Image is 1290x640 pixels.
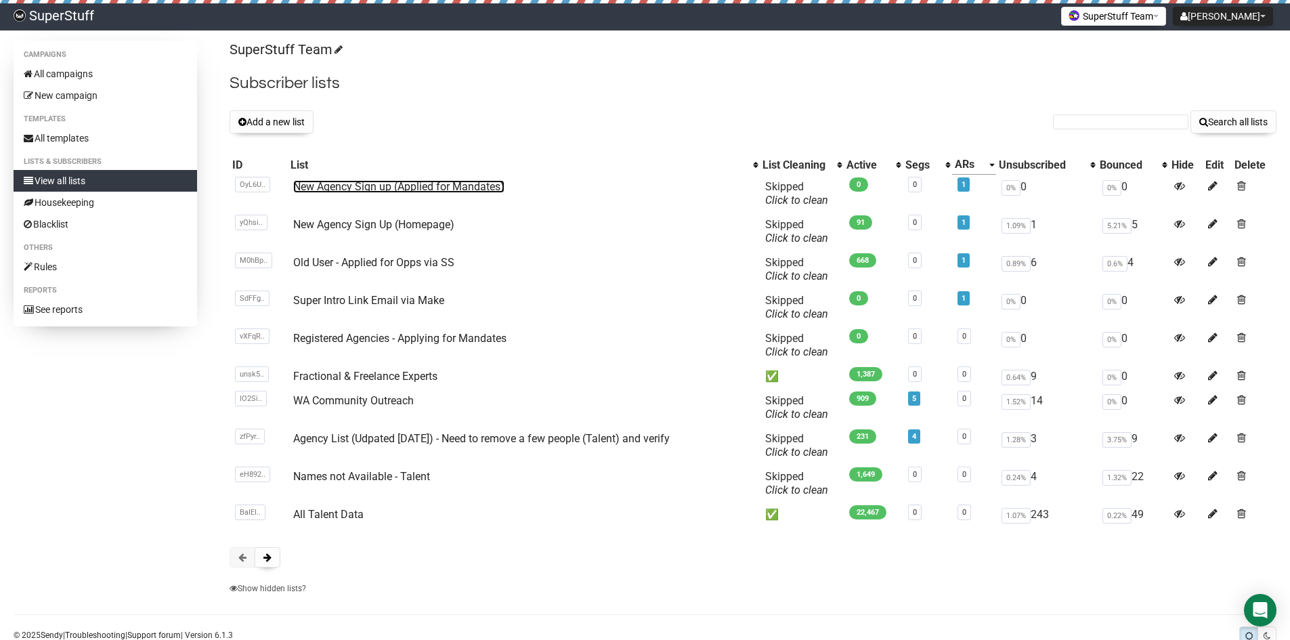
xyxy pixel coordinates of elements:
a: Blacklist [14,213,197,235]
td: 1 [996,213,1098,251]
th: ID: No sort applied, sorting is disabled [230,155,288,175]
img: favicons [1069,10,1079,21]
td: 22 [1097,465,1169,503]
span: 0.6% [1102,256,1127,272]
div: Bounced [1100,158,1155,172]
th: List: No sort applied, activate to apply an ascending sort [288,155,760,175]
span: 0% [1102,332,1121,347]
a: All Talent Data [293,508,364,521]
th: ARs: Descending sort applied, activate to remove the sort [952,155,996,175]
button: Search all lists [1190,110,1276,133]
button: [PERSON_NAME] [1173,7,1273,26]
span: 91 [849,215,872,230]
a: Old User - Applied for Opps via SS [293,256,454,269]
a: 1 [962,294,966,303]
a: View all lists [14,170,197,192]
span: Skipped [765,294,828,320]
span: yQhsi.. [235,215,267,230]
span: Skipped [765,218,828,244]
a: New campaign [14,85,197,106]
span: Skipped [765,256,828,282]
span: 0 [849,329,868,343]
div: List Cleaning [762,158,830,172]
span: Skipped [765,470,828,496]
span: 3.75% [1102,432,1132,448]
a: 1 [962,256,966,265]
span: 909 [849,391,876,406]
a: 0 [913,218,917,227]
td: 5 [1097,213,1169,251]
span: 0% [1102,394,1121,410]
span: BaIEI.. [235,505,265,520]
div: Unsubscribed [999,158,1084,172]
a: Names not Available - Talent [293,470,430,483]
th: List Cleaning: No sort applied, activate to apply an ascending sort [760,155,844,175]
a: Click to clean [765,307,828,320]
h2: Subscriber lists [230,71,1276,95]
span: 1.28% [1002,432,1031,448]
a: 0 [962,394,966,403]
span: unsk5.. [235,366,269,382]
a: 0 [962,370,966,379]
a: All campaigns [14,63,197,85]
span: 1.52% [1002,394,1031,410]
td: 14 [996,389,1098,427]
a: 0 [913,180,917,189]
a: Click to clean [765,232,828,244]
a: Click to clean [765,194,828,207]
span: Skipped [765,180,828,207]
a: Fractional & Freelance Experts [293,370,437,383]
span: 0.24% [1002,470,1031,486]
a: WA Community Outreach [293,394,414,407]
td: ✅ [760,364,844,389]
td: 0 [1097,175,1169,213]
div: ID [232,158,286,172]
li: Campaigns [14,47,197,63]
button: Add a new list [230,110,314,133]
td: 0 [1097,389,1169,427]
a: New Agency Sign Up (Homepage) [293,218,454,231]
a: SuperStuff Team [230,41,341,58]
span: 1,387 [849,367,882,381]
span: zfPyr.. [235,429,265,444]
a: 0 [962,432,966,441]
a: Click to clean [765,408,828,421]
td: 243 [996,503,1098,527]
th: Hide: No sort applied, sorting is disabled [1169,155,1203,175]
span: 0.22% [1102,508,1132,524]
span: 0% [1102,294,1121,310]
a: 4 [912,432,916,441]
a: Show hidden lists? [230,584,306,593]
th: Edit: No sort applied, sorting is disabled [1203,155,1232,175]
span: OyL6U.. [235,177,270,192]
span: 22,467 [849,505,886,519]
a: Click to clean [765,270,828,282]
a: 0 [913,370,917,379]
div: Hide [1171,158,1200,172]
a: 0 [913,294,917,303]
td: 0 [996,289,1098,326]
th: Segs: No sort applied, activate to apply an ascending sort [903,155,952,175]
a: Registered Agencies - Applying for Mandates [293,332,507,345]
span: vXFqR.. [235,328,270,344]
th: Active: No sort applied, activate to apply an ascending sort [844,155,903,175]
span: 5.21% [1102,218,1132,234]
li: Others [14,240,197,256]
span: lO2Si.. [235,391,267,406]
span: SdFFg.. [235,291,270,306]
span: eH892.. [235,467,270,482]
span: 0% [1002,180,1020,196]
td: 6 [996,251,1098,289]
a: New Agency Sign up (Applied for Mandates) [293,180,504,193]
span: Skipped [765,432,828,458]
a: Rules [14,256,197,278]
td: ✅ [760,503,844,527]
a: Troubleshooting [65,631,125,640]
span: 1.09% [1002,218,1031,234]
a: Click to clean [765,484,828,496]
div: Open Intercom Messenger [1244,594,1276,626]
td: 9 [1097,427,1169,465]
span: 0% [1002,332,1020,347]
span: 0.89% [1002,256,1031,272]
a: 1 [962,180,966,189]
